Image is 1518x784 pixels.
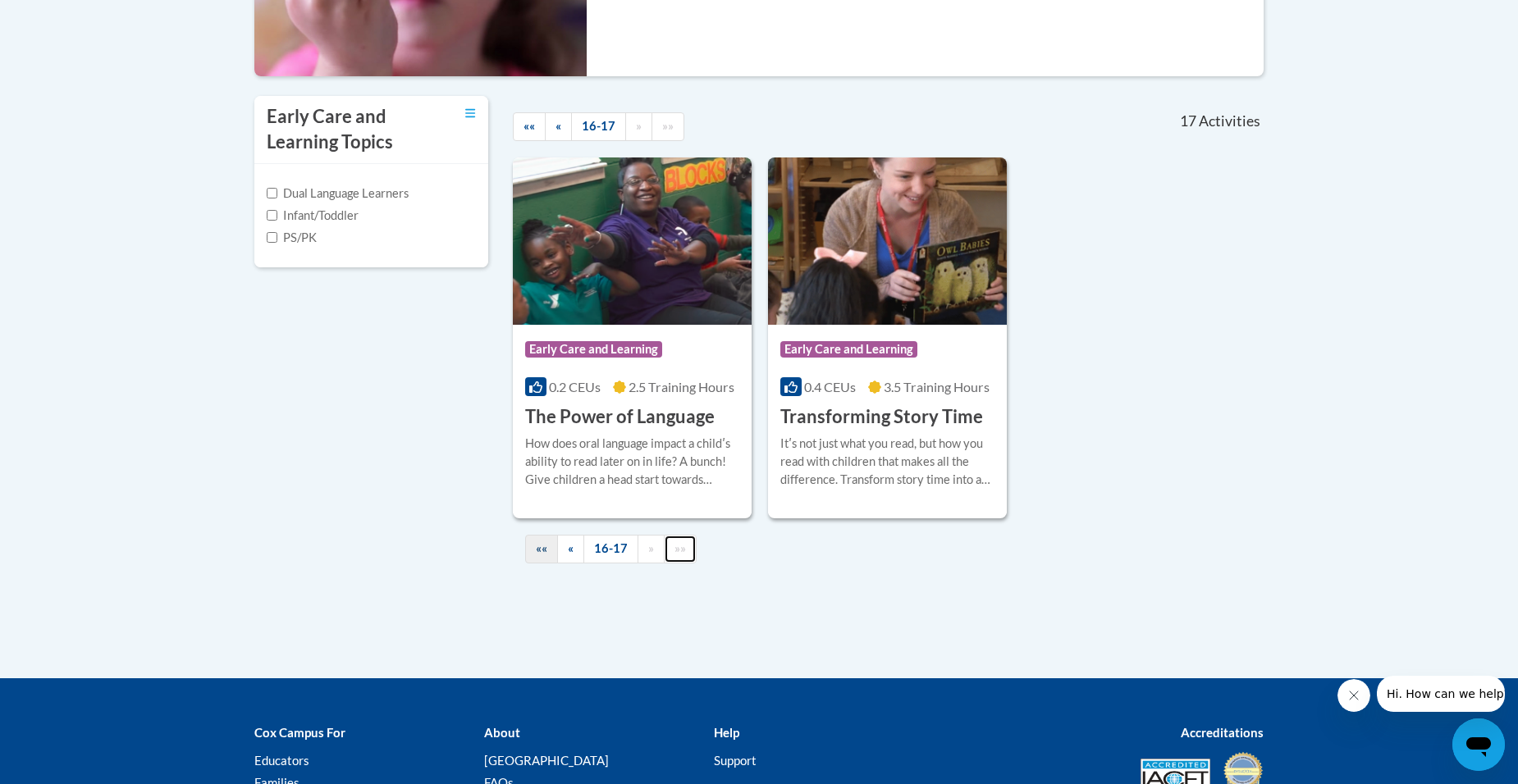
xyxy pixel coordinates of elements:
a: Educators [254,753,309,768]
h3: The Power of Language [525,404,715,430]
span: 0.4 CEUs [804,379,856,394]
span: » [636,119,642,133]
iframe: Message from company [1377,676,1505,712]
label: PS/PK [267,229,317,247]
span: «« [536,541,547,555]
a: 16-17 [571,112,626,141]
b: Cox Campus For [254,725,345,740]
span: Early Care and Learning [780,341,917,358]
span: »» [662,119,674,133]
input: Checkbox for Options [267,232,277,243]
label: Dual Language Learners [267,185,409,203]
label: Infant/Toddler [267,207,359,225]
b: About [484,725,520,740]
input: Checkbox for Options [267,210,277,221]
span: Early Care and Learning [525,341,662,358]
a: End [652,112,684,141]
img: Course Logo [513,157,752,325]
h3: Early Care and Learning Topics [267,104,423,155]
iframe: Button to launch messaging window [1452,718,1505,771]
a: Toggle collapse [465,104,476,122]
a: Support [714,753,757,768]
a: Next [638,535,665,563]
h3: Transforming Story Time [780,404,983,430]
img: Course Logo [768,157,1007,325]
a: Course LogoEarly Care and Learning0.4 CEUs3.5 Training Hours Transforming Story TimeItʹs not just... [768,157,1007,518]
span: Activities [1199,112,1260,130]
span: « [568,541,574,555]
div: How does oral language impact a childʹs ability to read later on in life? A bunch! Give children ... [525,435,739,489]
span: » [648,541,654,555]
iframe: Close message [1337,679,1370,712]
span: Hi. How can we help? [10,11,133,25]
span: 0.2 CEUs [549,379,601,394]
span: « [556,119,561,133]
span: 17 [1180,112,1196,130]
span: «« [524,119,535,133]
a: 16-17 [583,535,638,563]
a: Begining [513,112,546,141]
a: Previous [545,112,572,141]
b: Accreditations [1181,725,1264,740]
a: End [664,535,697,563]
div: Itʹs not just what you read, but how you read with children that makes all the difference. Transf... [780,435,994,489]
a: Begining [525,535,558,563]
a: Course LogoEarly Care and Learning0.2 CEUs2.5 Training Hours The Power of LanguageHow does oral l... [513,157,752,518]
span: 3.5 Training Hours [884,379,990,394]
span: »» [674,541,686,555]
span: 2.5 Training Hours [629,379,734,394]
b: Help [714,725,739,740]
a: Previous [557,535,584,563]
a: [GEOGRAPHIC_DATA] [484,753,609,768]
a: Next [625,112,652,141]
input: Checkbox for Options [267,188,277,198]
